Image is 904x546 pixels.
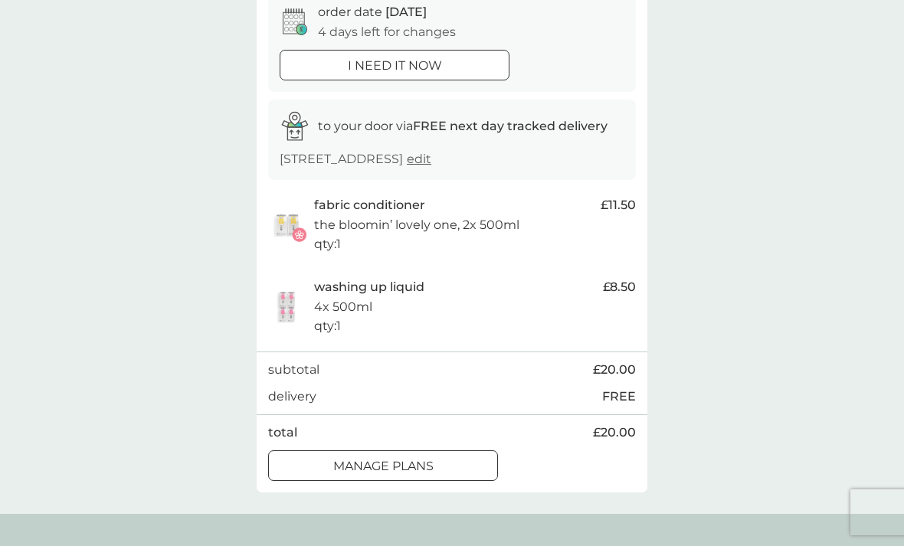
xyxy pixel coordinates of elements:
p: FREE [602,387,636,407]
span: [DATE] [385,5,427,19]
span: £20.00 [593,360,636,380]
p: qty : 1 [314,234,341,254]
p: i need it now [348,56,442,76]
span: £20.00 [593,423,636,443]
p: manage plans [333,456,434,476]
button: i need it now [280,50,509,80]
p: total [268,423,297,443]
p: subtotal [268,360,319,380]
a: edit [407,152,431,166]
p: the bloomin’ lovely one, 2x 500ml [314,215,519,235]
p: washing up liquid [314,277,424,297]
p: order date [318,2,427,22]
p: qty : 1 [314,316,341,336]
button: manage plans [268,450,498,481]
p: 4 days left for changes [318,22,456,42]
span: £11.50 [601,195,636,215]
strong: FREE next day tracked delivery [413,119,608,133]
span: to your door via [318,119,608,133]
p: [STREET_ADDRESS] [280,149,431,169]
p: 4x 500ml [314,297,372,317]
p: delivery [268,387,316,407]
span: £8.50 [603,277,636,297]
p: fabric conditioner [314,195,425,215]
